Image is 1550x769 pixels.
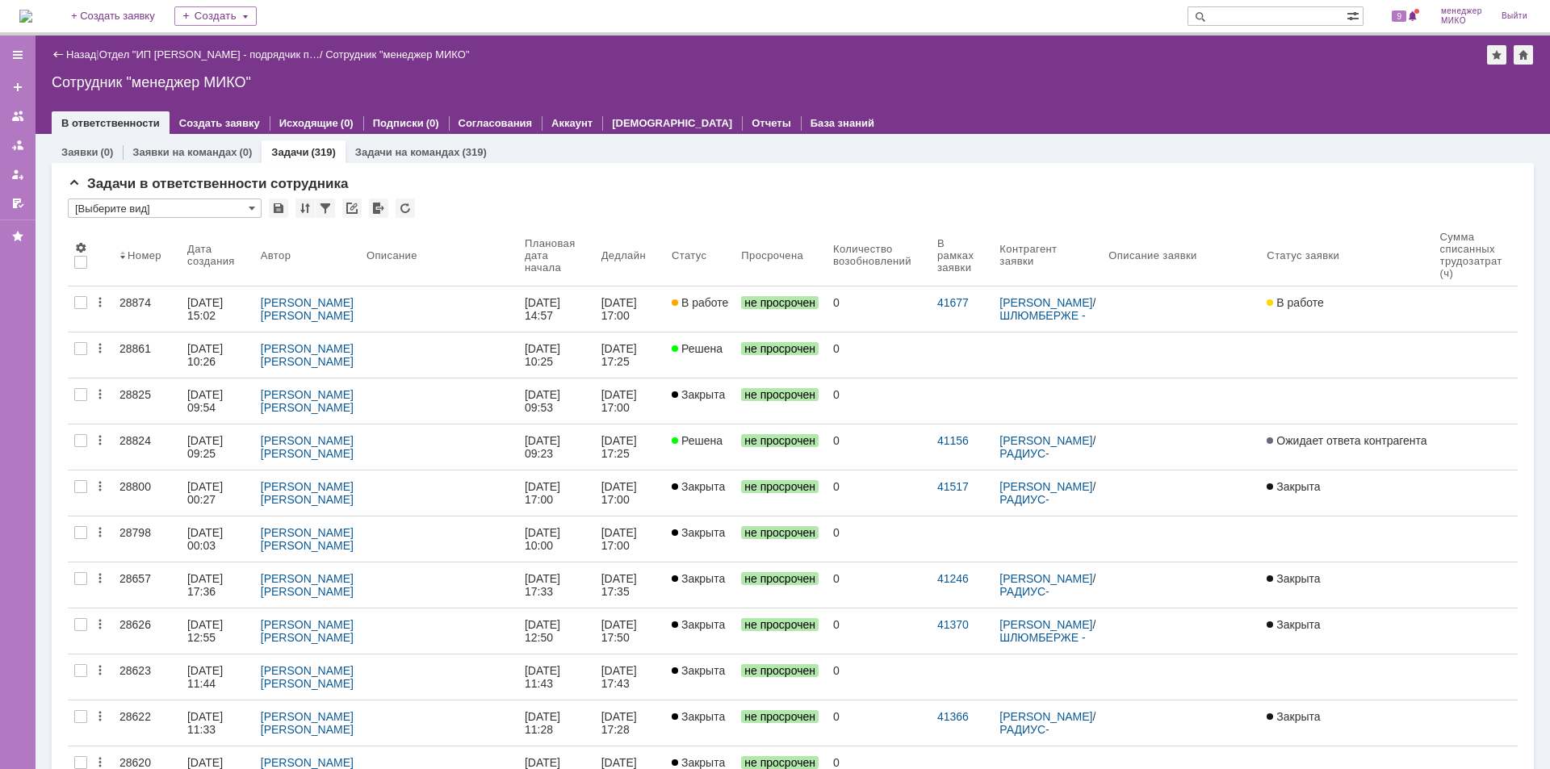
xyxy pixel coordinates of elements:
div: 0 [833,664,924,677]
div: / [999,480,1095,506]
a: [DATE] 17:00 [595,516,665,562]
div: [DATE] 17:00 [601,526,640,552]
div: Количество возобновлений [833,243,911,267]
a: 0 [827,378,931,424]
div: [DATE] 12:55 [187,618,226,644]
a: Мои согласования [5,190,31,216]
a: [DATE] 11:44 [181,654,254,700]
a: [PERSON_NAME] [PERSON_NAME] [261,480,357,506]
span: не просрочен [741,434,819,447]
a: РАДИУС-СЕРВИС - ООО «Фирма «Радиус-Сервис» [999,447,1091,499]
div: [DATE] 17:50 [601,618,640,644]
div: (319) [311,146,335,158]
a: Заявки в моей ответственности [5,132,31,158]
div: Создать [174,6,257,26]
span: Закрыта [672,480,725,493]
div: [DATE] 11:28 [525,710,563,736]
span: не просрочен [741,480,819,493]
a: Подписки [373,117,424,129]
div: 28861 [119,342,174,355]
div: Фильтрация... [316,199,335,218]
a: [DATE] 17:28 [595,700,665,746]
span: Ожидает ответа контрагента [1267,434,1426,447]
div: 0 [833,618,924,631]
span: не просрочен [741,526,819,539]
div: Сумма списанных трудозатрат (ч) [1440,231,1502,279]
div: [DATE] 17:25 [601,342,640,368]
a: 0 [827,608,931,654]
div: 0 [833,480,924,493]
div: Автор [261,249,291,261]
a: Создать заявку [5,74,31,100]
div: Скопировать ссылку на список [342,199,362,218]
div: [DATE] 10:25 [525,342,563,368]
div: [DATE] 14:57 [525,296,563,322]
th: Плановая дата начала [518,224,595,286]
div: [DATE] 11:43 [525,664,563,690]
div: [DATE] 17:00 [601,296,640,322]
div: 28825 [119,388,174,401]
div: Описание [367,249,417,261]
div: Обновлять список [396,199,415,218]
span: В работе [1267,296,1323,309]
div: [DATE] 11:44 [187,664,226,690]
a: [DATE] 10:26 [181,332,254,378]
a: Заявки на командах [132,146,237,158]
a: [DATE] 14:57 [518,286,595,332]
a: [PERSON_NAME] [PERSON_NAME] [261,710,357,736]
div: 28622 [119,710,174,723]
div: 28798 [119,526,174,539]
div: Действия [94,296,107,309]
span: МИКО [1441,16,1482,26]
a: [DATE] 12:55 [181,608,254,654]
div: [DATE] 10:00 [525,526,563,552]
div: [DATE] 12:50 [525,618,563,644]
a: Назад [66,48,96,61]
a: [DATE] 17:00 [518,470,595,516]
a: 41156 [937,434,969,447]
a: [DATE] 12:50 [518,608,595,654]
div: 0 [833,434,924,447]
a: Аккаунт [551,117,593,129]
a: не просрочен [735,470,827,516]
span: Закрыта [672,710,725,723]
a: [DATE] 00:27 [181,470,254,516]
a: Создать заявку [179,117,260,129]
div: Описание заявки [1108,249,1196,261]
a: не просрочен [735,516,827,562]
th: Автор [254,224,360,286]
div: 28800 [119,480,174,493]
a: 41366 [937,710,969,723]
div: Действия [94,572,107,585]
div: 28824 [119,434,174,447]
span: Закрыта [672,526,725,539]
div: 0 [833,572,924,585]
div: Сотрудник "менеджер МИКО" [325,48,469,61]
a: 0 [827,424,931,470]
div: [DATE] 17:33 [525,572,563,598]
div: 28620 [119,756,174,769]
a: не просрочен [735,608,827,654]
span: не просрочен [741,342,819,355]
div: [DATE] 17:36 [187,572,226,598]
a: 0 [827,516,931,562]
th: Дата создания [181,224,254,286]
a: Закрыта [665,700,735,746]
div: 0 [833,342,924,355]
a: [PERSON_NAME] [999,710,1092,723]
div: Статус заявки [1267,249,1339,261]
a: [DATE] 09:23 [518,424,595,470]
div: [DATE] 17:00 [601,388,640,414]
div: 0 [833,756,924,769]
a: [DATE] 09:53 [518,378,595,424]
span: Закрыта [672,388,725,401]
div: [DATE] 09:54 [187,388,226,414]
a: Согласования [459,117,533,129]
a: [PERSON_NAME] [PERSON_NAME] [261,618,357,644]
a: [DATE] 17:43 [595,654,665,700]
div: В рамках заявки [937,237,974,274]
a: [DEMOGRAPHIC_DATA] [612,117,732,129]
span: В работе [672,296,728,309]
div: / [999,434,1095,460]
a: не просрочен [735,562,827,608]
